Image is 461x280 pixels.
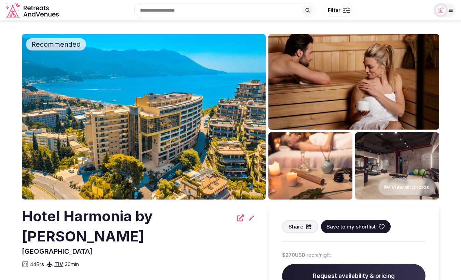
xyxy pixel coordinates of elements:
[282,220,318,233] button: Share
[289,223,303,230] span: Share
[377,178,436,196] button: View all photos
[22,34,266,200] img: Venue cover photo
[5,3,60,18] a: Visit the homepage
[54,261,63,267] a: TIV
[282,252,305,259] span: $270 USD
[268,34,439,130] img: Venue gallery photo
[326,223,376,230] span: Save to my shortlist
[5,3,60,18] svg: Retreats and Venues company logo
[268,132,352,200] img: Venue gallery photo
[323,4,354,17] button: Filter
[22,247,93,255] span: [GEOGRAPHIC_DATA]
[29,40,83,49] span: Recommended
[436,5,446,15] img: Matt Grant Oakes
[321,220,391,233] button: Save to my shortlist
[26,38,86,50] div: Recommended
[65,261,79,268] span: 30 min
[307,252,331,259] span: room/night
[328,7,340,14] span: Filter
[22,206,233,247] h2: Hotel Harmonia by [PERSON_NAME]
[355,132,439,200] img: Venue gallery photo
[30,261,44,268] span: 44 Brs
